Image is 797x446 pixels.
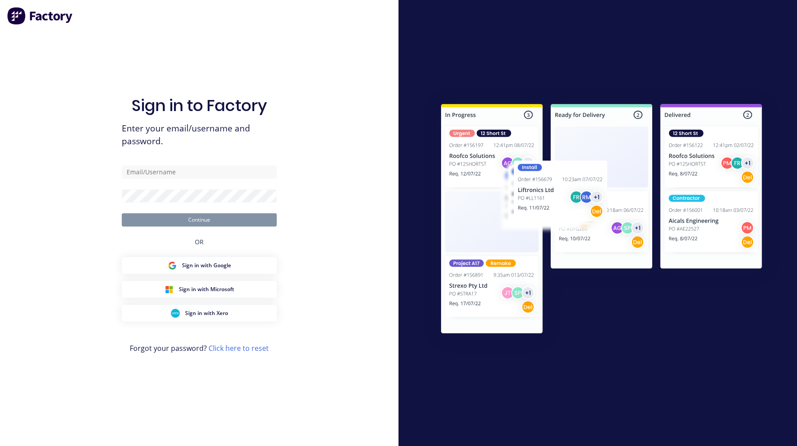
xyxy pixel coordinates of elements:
[179,285,234,293] span: Sign in with Microsoft
[122,305,277,322] button: Xero Sign inSign in with Xero
[185,309,228,317] span: Sign in with Xero
[171,309,180,318] img: Xero Sign in
[130,343,269,354] span: Forgot your password?
[165,285,174,294] img: Microsoft Sign in
[122,257,277,274] button: Google Sign inSign in with Google
[209,343,269,353] a: Click here to reset
[132,96,267,115] h1: Sign in to Factory
[122,213,277,227] button: Continue
[195,227,204,257] div: OR
[422,86,782,354] img: Sign in
[122,281,277,298] button: Microsoft Sign inSign in with Microsoft
[168,261,177,270] img: Google Sign in
[122,122,277,148] span: Enter your email/username and password.
[122,165,277,179] input: Email/Username
[7,7,74,25] img: Factory
[182,261,231,269] span: Sign in with Google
